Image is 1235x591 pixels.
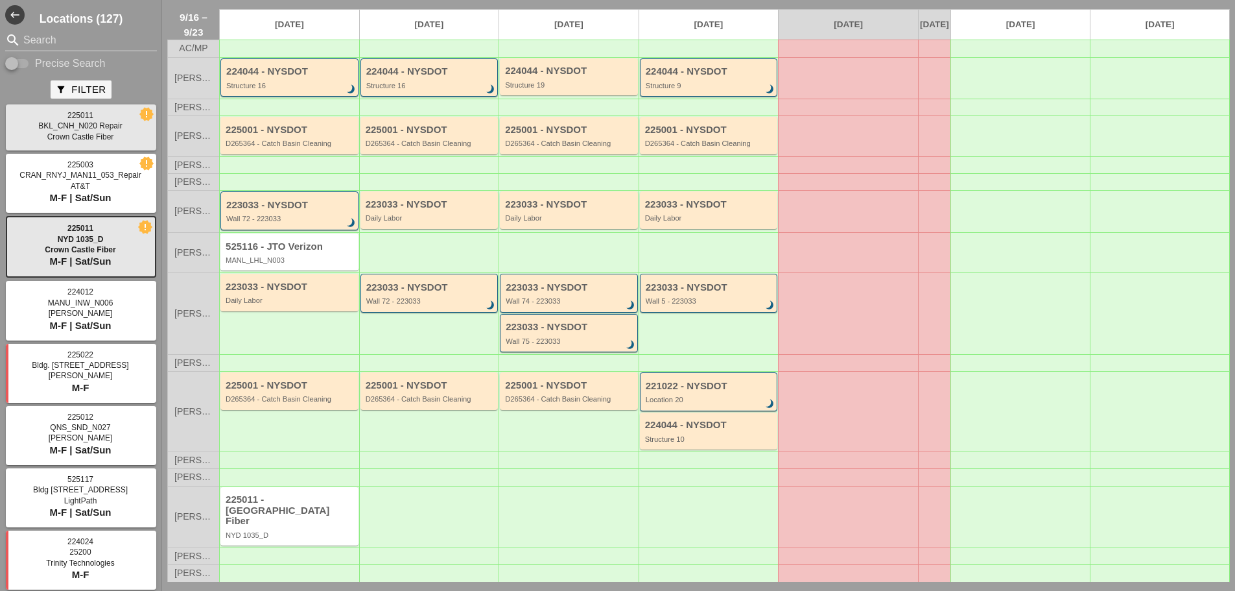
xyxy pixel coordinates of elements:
[505,125,635,136] div: 225001 - NYSDOT
[67,224,93,233] span: 225011
[1090,10,1229,40] a: [DATE]
[174,455,213,465] span: [PERSON_NAME]
[49,192,111,203] span: M-F | Sat/Sun
[46,559,114,568] span: Trinity Technologies
[645,420,775,431] div: 224044 - NYSDOT
[220,10,359,40] a: [DATE]
[505,66,635,77] div: 224044 - NYSDOT
[49,256,111,267] span: M-F | Sat/Sun
[366,66,495,77] div: 224044 - NYSDOT
[366,380,495,391] div: 225001 - NYSDOT
[779,10,918,40] a: [DATE]
[366,282,495,293] div: 223033 - NYSDOT
[506,297,634,305] div: Wall 74 - 223033
[366,297,495,305] div: Wall 72 - 223033
[67,111,93,120] span: 225011
[174,131,213,141] span: [PERSON_NAME]
[19,171,141,180] span: CRAN_RNYJ_MAN11_053_Repair
[366,395,495,403] div: D265364 - Catch Basin Cleaning
[763,397,777,411] i: brightness_3
[505,81,635,89] div: Structure 19
[646,282,774,293] div: 223033 - NYSDOT
[505,199,635,210] div: 223033 - NYSDOT
[174,206,213,216] span: [PERSON_NAME]
[505,380,635,391] div: 225001 - NYSDOT
[226,139,355,147] div: D265364 - Catch Basin Cleaning
[646,396,774,404] div: Location 20
[226,82,355,90] div: Structure 16
[226,531,355,539] div: NYD 1035_D
[64,496,97,505] span: LightPath
[366,82,495,90] div: Structure 16
[139,221,151,233] i: new_releases
[226,241,355,252] div: 525116 - JTO Verizon
[67,413,93,422] span: 225012
[174,177,213,187] span: [PERSON_NAME]
[226,296,355,304] div: Daily Labor
[23,30,139,51] input: Search
[366,139,495,147] div: D265364 - Catch Basin Cleaning
[141,108,152,120] i: new_releases
[226,215,355,223] div: Wall 72 - 223033
[49,309,113,318] span: [PERSON_NAME]
[174,103,213,112] span: [PERSON_NAME]
[366,125,495,136] div: 225001 - NYSDOT
[72,569,89,580] span: M-F
[624,338,638,352] i: brightness_3
[645,139,775,147] div: D265364 - Catch Basin Cleaning
[45,245,115,254] span: Crown Castle Fiber
[226,282,355,293] div: 223033 - NYSDOT
[72,382,89,393] span: M-F
[50,423,110,432] span: QNS_SND_N027
[645,125,775,136] div: 225001 - NYSDOT
[506,322,634,333] div: 223033 - NYSDOT
[484,82,498,97] i: brightness_3
[174,472,213,482] span: [PERSON_NAME]
[646,297,774,305] div: Wall 5 - 223033
[226,200,355,211] div: 223033 - NYSDOT
[5,5,25,25] button: Shrink Sidebar
[919,10,950,40] a: [DATE]
[174,407,213,416] span: [PERSON_NAME]
[174,551,213,561] span: [PERSON_NAME]
[47,132,114,141] span: Crown Castle Fiber
[5,56,157,71] div: Enable Precise search to match search terms exactly.
[67,160,93,169] span: 225003
[645,214,775,222] div: Daily Labor
[67,537,93,546] span: 224024
[56,82,106,97] div: Filter
[226,395,355,403] div: D265364 - Catch Basin Cleaning
[5,32,21,48] i: search
[645,435,775,443] div: Structure 10
[646,82,774,90] div: Structure 9
[366,214,495,222] div: Daily Labor
[141,158,152,169] i: new_releases
[56,84,66,95] i: filter_alt
[67,350,93,359] span: 225022
[763,298,777,313] i: brightness_3
[226,125,355,136] div: 225001 - NYSDOT
[32,361,128,370] span: Bldg. [STREET_ADDRESS]
[49,320,111,331] span: M-F | Sat/Sun
[48,298,113,308] span: MANU_INW_N006
[646,66,774,77] div: 224044 - NYSDOT
[645,199,775,210] div: 223033 - NYSDOT
[505,214,635,222] div: Daily Labor
[49,507,111,518] span: M-F | Sat/Sun
[33,485,128,494] span: Bldg [STREET_ADDRESS]
[49,371,113,380] span: [PERSON_NAME]
[179,43,207,53] span: AC/MP
[174,160,213,170] span: [PERSON_NAME]
[646,381,774,392] div: 221022 - NYSDOT
[174,248,213,258] span: [PERSON_NAME]
[344,82,359,97] i: brightness_3
[499,10,639,40] a: [DATE]
[360,10,499,40] a: [DATE]
[71,182,90,191] span: AT&T
[174,358,213,368] span: [PERSON_NAME]
[639,10,779,40] a: [DATE]
[366,199,495,210] div: 223033 - NYSDOT
[69,548,91,557] span: 25200
[174,309,213,319] span: [PERSON_NAME]
[505,139,635,147] div: D265364 - Catch Basin Cleaning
